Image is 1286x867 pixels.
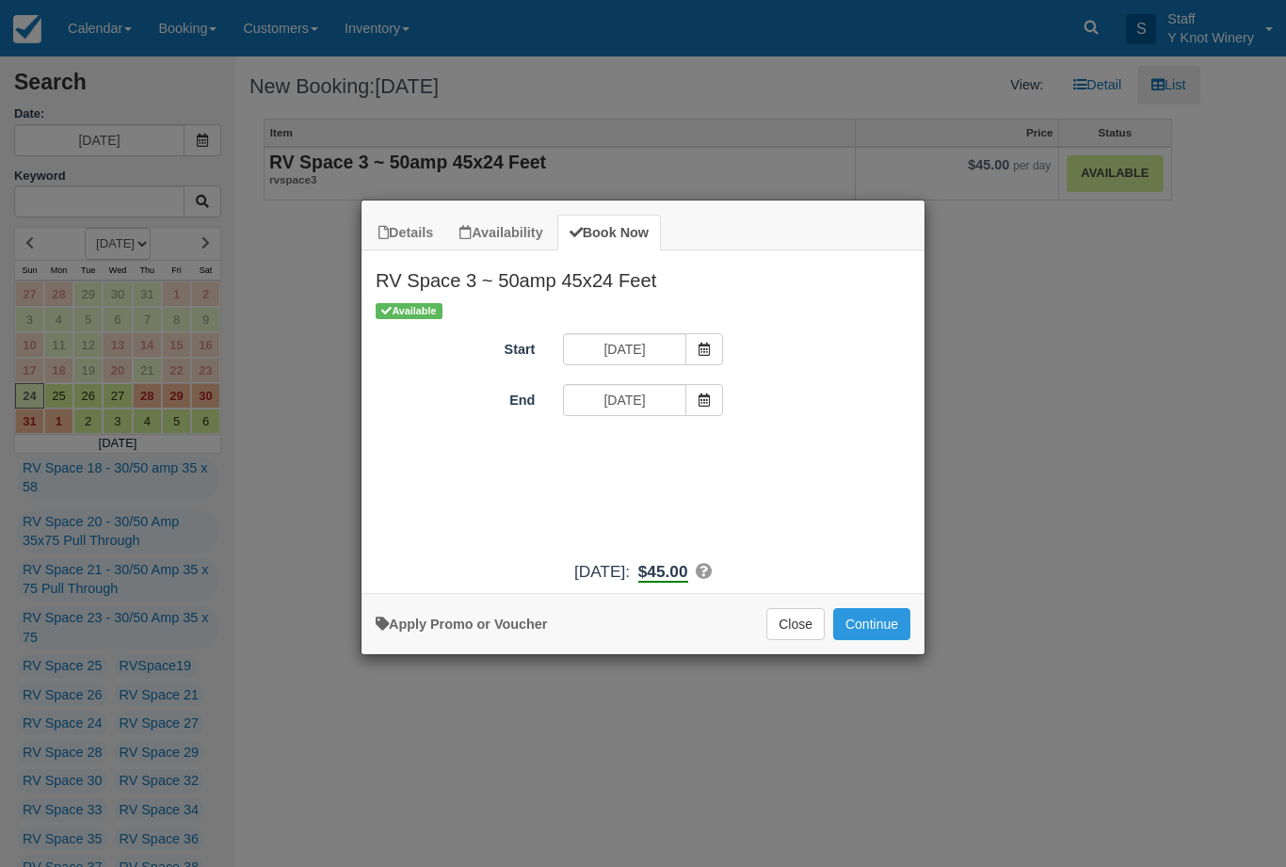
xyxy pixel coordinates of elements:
[362,250,924,299] h2: RV Space 3 ~ 50amp 45x24 Feet
[447,215,555,251] a: Availability
[362,560,924,584] div: :
[366,215,445,251] a: Details
[638,562,688,583] b: $45.00
[574,562,625,581] span: [DATE]
[376,617,547,632] a: Apply Voucher
[766,608,825,640] button: Close
[833,608,910,640] button: Add to Booking
[362,333,549,360] label: Start
[557,215,661,251] a: Book Now
[362,250,924,583] div: Item Modal
[376,303,442,319] span: Available
[362,384,549,410] label: End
